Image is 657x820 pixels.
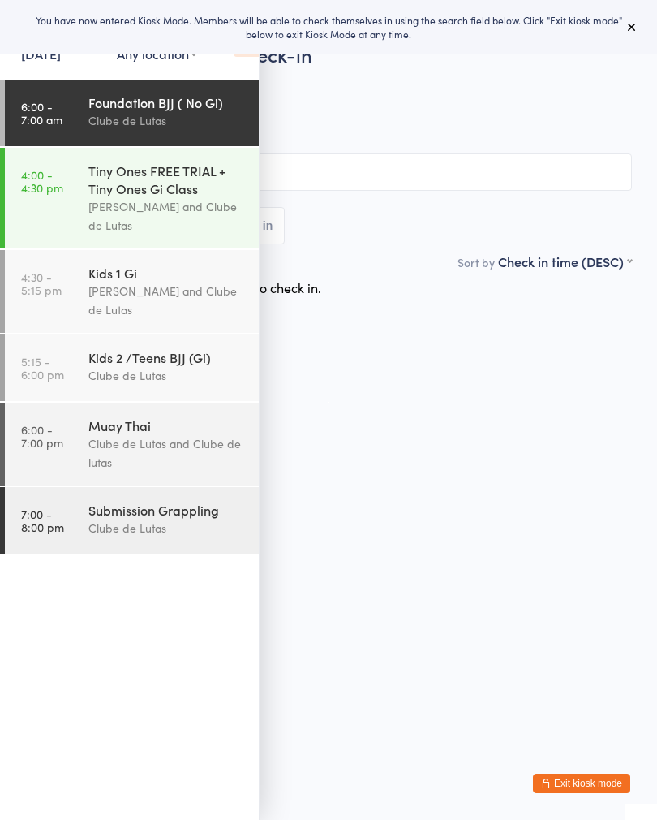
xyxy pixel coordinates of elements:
div: Clube de Lutas [88,111,245,130]
span: [PERSON_NAME] [PERSON_NAME] [25,108,607,124]
time: 7:00 - 8:00 pm [21,507,64,533]
span: Clube de Lutas [25,92,607,108]
time: 5:15 - 6:00 pm [21,355,64,381]
div: Check in time (DESC) [498,252,632,270]
time: 4:30 - 5:15 pm [21,270,62,296]
div: Kids 2 /Teens BJJ (Gi) [88,348,245,366]
time: 4:00 - 4:30 pm [21,168,63,194]
div: [PERSON_NAME] and Clube de Lutas [88,282,245,319]
a: [DATE] [21,45,61,63]
div: Clube de Lutas and Clube de lutas [88,434,245,472]
div: Muay Thai [88,416,245,434]
a: 4:30 -5:15 pmKids 1 Gi[PERSON_NAME] and Clube de Lutas [5,250,259,333]
div: Foundation BJJ ( No Gi) [88,93,245,111]
div: You have now entered Kiosk Mode. Members will be able to check themselves in using the search fie... [26,13,631,41]
div: Tiny Ones FREE TRIAL + Tiny Ones Gi Class [88,162,245,197]
div: Clube de Lutas [88,519,245,537]
input: Search [25,153,632,191]
div: Submission Grappling [88,501,245,519]
a: 7:00 -8:00 pmSubmission GrapplingClube de Lutas [5,487,259,554]
div: Clube de Lutas [88,366,245,385]
h2: Foundation BJJ ( No Gi) Check-in [25,41,632,67]
a: 4:00 -4:30 pmTiny Ones FREE TRIAL + Tiny Ones Gi Class[PERSON_NAME] and Clube de Lutas [5,148,259,248]
span: [DATE] 6:00am [25,76,607,92]
time: 6:00 - 7:00 am [21,100,62,126]
span: ADULTS [DEMOGRAPHIC_DATA] Jiu Jitsu [25,124,632,140]
label: Sort by [457,254,495,270]
a: 5:15 -6:00 pmKids 2 /Teens BJJ (Gi)Clube de Lutas [5,334,259,401]
a: 6:00 -7:00 amFoundation BJJ ( No Gi)Clube de Lutas [5,80,259,146]
a: 6:00 -7:00 pmMuay ThaiClube de Lutas and Clube de lutas [5,403,259,486]
div: Any location [117,45,197,63]
div: Kids 1 Gi [88,264,245,282]
div: [PERSON_NAME] and Clube de Lutas [88,197,245,235]
button: Exit kiosk mode [533,774,630,793]
time: 6:00 - 7:00 pm [21,423,63,449]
